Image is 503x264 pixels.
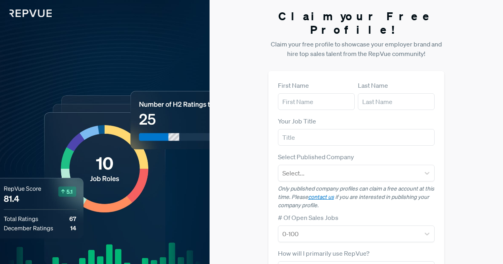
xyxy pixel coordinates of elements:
input: First Name [278,93,355,110]
h3: Claim your Free Profile! [268,10,445,36]
p: Only published company profiles can claim a free account at this time. Please if you are interest... [278,185,435,210]
label: # Of Open Sales Jobs [278,213,338,222]
label: Your Job Title [278,116,316,126]
input: Last Name [358,93,435,110]
label: Last Name [358,81,388,90]
label: First Name [278,81,309,90]
label: How will I primarily use RepVue? [278,249,369,258]
label: Select Published Company [278,152,354,162]
a: contact us [308,193,334,200]
input: Title [278,129,435,146]
p: Claim your free profile to showcase your employer brand and hire top sales talent from the RepVue... [268,39,445,58]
